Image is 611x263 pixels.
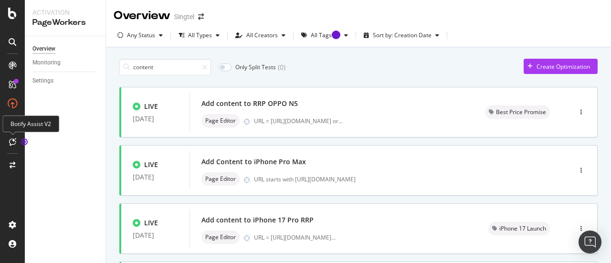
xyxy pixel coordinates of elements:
[332,31,340,39] div: Tooltip anchor
[311,32,340,38] div: All Tags
[496,109,546,115] span: Best Price Promise
[32,58,99,68] a: Monitoring
[524,59,598,74] button: Create Optimization
[32,44,55,54] div: Overview
[205,118,236,124] span: Page Editor
[201,157,306,167] div: Add Content to iPhone Pro Max
[127,32,155,38] div: Any Status
[133,173,178,181] div: [DATE]
[32,17,98,28] div: PageWorkers
[488,222,550,235] div: neutral label
[205,234,236,240] span: Page Editor
[144,102,158,111] div: LIVE
[32,44,99,54] a: Overview
[201,99,298,108] div: Add content to RRP OPPO N5
[133,231,178,239] div: [DATE]
[254,175,531,183] div: URL starts with [URL][DOMAIN_NAME]
[201,114,240,127] div: neutral label
[254,117,343,125] div: URL = [URL][DOMAIN_NAME] or
[144,160,158,169] div: LIVE
[205,176,236,182] span: Page Editor
[144,218,158,228] div: LIVE
[201,215,314,225] div: Add content to iPhone 17 Pro RRP
[338,117,343,125] span: ...
[373,32,432,38] div: Sort by: Creation Date
[201,172,240,186] div: neutral label
[32,8,98,17] div: Activation
[499,226,546,231] span: iPhone 17 Launch
[235,63,276,71] div: Only Split Tests
[537,63,590,71] div: Create Optimization
[114,28,167,43] button: Any Status
[485,105,550,119] div: neutral label
[188,32,212,38] div: All Types
[133,115,178,123] div: [DATE]
[201,231,240,244] div: neutral label
[174,12,194,21] div: Singtel
[278,63,285,72] div: ( 0 )
[198,13,204,20] div: arrow-right-arrow-left
[32,76,53,86] div: Settings
[32,76,99,86] a: Settings
[246,32,278,38] div: All Creators
[579,231,601,253] div: Open Intercom Messenger
[232,28,289,43] button: All Creators
[360,28,443,43] button: Sort by: Creation Date
[20,137,29,146] div: Tooltip anchor
[254,233,336,242] div: URL = [URL][DOMAIN_NAME]
[114,8,170,24] div: Overview
[331,233,336,242] span: ...
[175,28,223,43] button: All Types
[32,58,61,68] div: Monitoring
[119,59,211,75] input: Search an Optimization
[2,116,59,132] div: Botify Assist V2
[297,28,352,43] button: All TagsTooltip anchor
